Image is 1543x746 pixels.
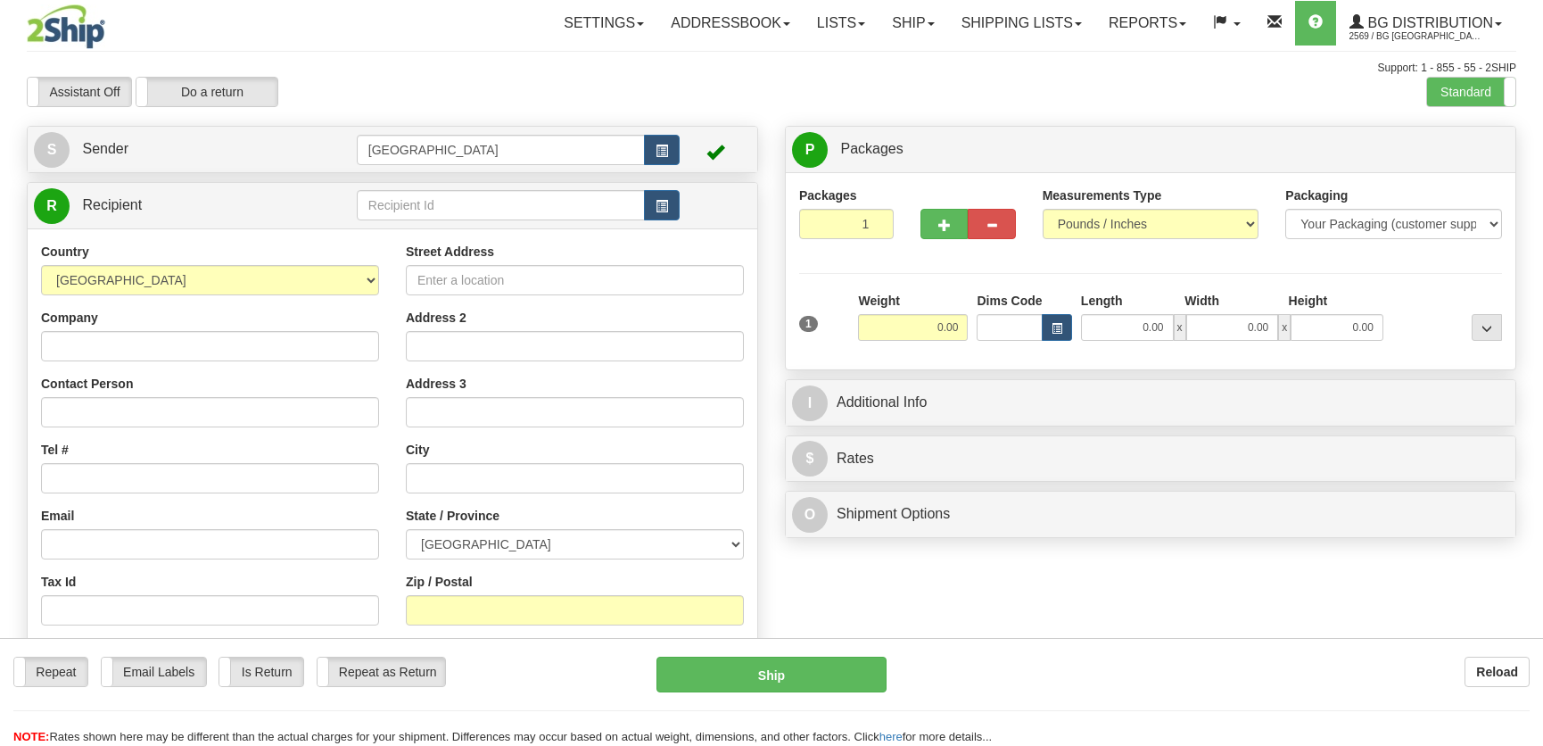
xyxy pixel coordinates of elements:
[792,132,828,168] span: P
[879,730,903,743] a: here
[41,573,76,591] label: Tax Id
[1278,314,1291,341] span: x
[27,61,1516,76] div: Support: 1 - 855 - 55 - 2SHIP
[1184,292,1219,310] label: Width
[34,188,70,224] span: R
[1081,292,1123,310] label: Length
[34,131,357,168] a: S Sender
[792,496,1509,533] a: OShipment Options
[840,141,903,156] span: Packages
[879,1,947,46] a: Ship
[657,1,804,46] a: Addressbook
[1364,15,1493,30] span: BG Distribution
[1285,186,1348,204] label: Packaging
[799,186,857,204] label: Packages
[41,441,69,459] label: Tel #
[406,573,473,591] label: Zip / Postal
[1289,292,1328,310] label: Height
[792,441,1509,477] a: $Rates
[318,658,445,686] label: Repeat as Return
[34,132,70,168] span: S
[14,658,87,686] label: Repeat
[792,385,828,421] span: I
[858,292,899,310] label: Weight
[550,1,657,46] a: Settings
[406,375,466,393] label: Address 3
[977,292,1042,310] label: Dims Code
[804,1,879,46] a: Lists
[792,131,1509,168] a: P Packages
[1427,78,1515,106] label: Standard
[102,658,206,686] label: Email Labels
[656,657,887,692] button: Ship
[1465,657,1530,687] button: Reload
[406,265,744,295] input: Enter a location
[13,730,49,743] span: NOTE:
[82,197,142,212] span: Recipient
[357,190,645,220] input: Recipient Id
[792,441,828,477] span: $
[27,4,105,49] img: logo2569.jpg
[41,507,74,525] label: Email
[1472,314,1502,341] div: ...
[1349,28,1483,46] span: 2569 / BG [GEOGRAPHIC_DATA] (PRINCIPAL)
[1043,186,1162,204] label: Measurements Type
[82,141,128,156] span: Sender
[41,243,89,261] label: Country
[1174,314,1186,341] span: x
[948,1,1095,46] a: Shipping lists
[406,441,429,459] label: City
[357,135,645,165] input: Sender Id
[28,78,131,106] label: Assistant Off
[136,78,277,106] label: Do a return
[406,243,494,261] label: Street Address
[406,309,466,327] label: Address 2
[1502,282,1541,464] iframe: chat widget
[792,385,1509,421] a: IAdditional Info
[34,187,321,224] a: R Recipient
[799,316,818,332] span: 1
[1336,1,1515,46] a: BG Distribution 2569 / BG [GEOGRAPHIC_DATA] (PRINCIPAL)
[219,658,302,686] label: Is Return
[41,375,133,393] label: Contact Person
[41,309,98,327] label: Company
[792,497,828,533] span: O
[1476,665,1518,679] b: Reload
[1095,1,1200,46] a: Reports
[406,507,499,525] label: State / Province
